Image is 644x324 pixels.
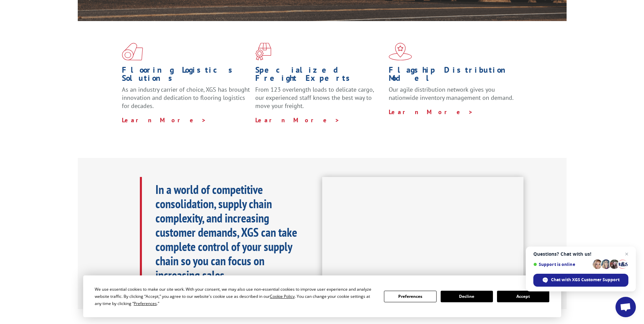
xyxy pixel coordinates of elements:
[322,177,523,290] iframe: XGS Logistics Solutions
[134,301,157,306] span: Preferences
[83,275,561,317] div: Cookie Consent Prompt
[533,274,628,287] div: Chat with XGS Customer Support
[497,291,549,302] button: Accept
[255,116,340,124] a: Learn More >
[389,108,473,116] a: Learn More >
[255,43,271,60] img: xgs-icon-focused-on-flooring-red
[533,262,590,267] span: Support is online
[95,286,376,307] div: We use essential cookies to make our site work. With your consent, we may also use non-essential ...
[389,86,514,102] span: Our agile distribution network gives you nationwide inventory management on demand.
[441,291,493,302] button: Decline
[389,43,412,60] img: xgs-icon-flagship-distribution-model-red
[270,293,295,299] span: Cookie Policy
[155,181,297,283] b: In a world of competitive consolidation, supply chain complexity, and increasing customer demands...
[122,86,250,110] span: As an industry carrier of choice, XGS has brought innovation and dedication to flooring logistics...
[623,250,631,258] span: Close chat
[122,116,206,124] a: Learn More >
[533,251,628,257] span: Questions? Chat with us!
[122,66,250,86] h1: Flooring Logistics Solutions
[615,297,636,317] div: Open chat
[389,66,517,86] h1: Flagship Distribution Model
[122,43,143,60] img: xgs-icon-total-supply-chain-intelligence-red
[551,277,620,283] span: Chat with XGS Customer Support
[255,66,384,86] h1: Specialized Freight Experts
[255,86,384,116] p: From 123 overlength loads to delicate cargo, our experienced staff knows the best way to move you...
[384,291,436,302] button: Preferences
